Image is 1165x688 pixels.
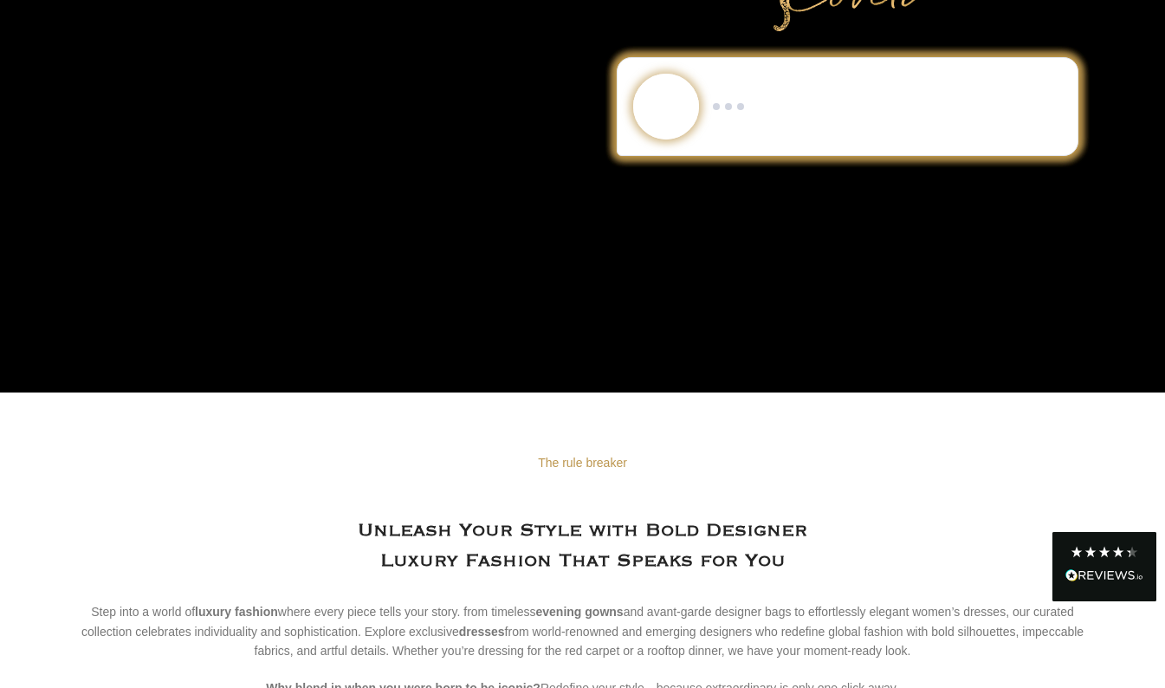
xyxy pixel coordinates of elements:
[605,57,1091,156] div: Chat to Shop demo
[67,453,1099,472] p: The rule breaker
[1052,532,1156,601] div: Read All Reviews
[536,605,624,619] strong: evening gowns
[67,602,1099,660] p: Step into a world of where every piece tells your story. from timeless and avant-garde designer b...
[358,516,807,576] h2: Unleash Your Style with Bold Designer Luxury Fashion That Speaks for You
[195,605,278,619] b: luxury fashion
[1070,545,1139,559] div: 4.28 Stars
[459,625,505,639] b: dresses
[1065,566,1143,588] div: Read All Reviews
[1065,569,1143,581] img: REVIEWS.io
